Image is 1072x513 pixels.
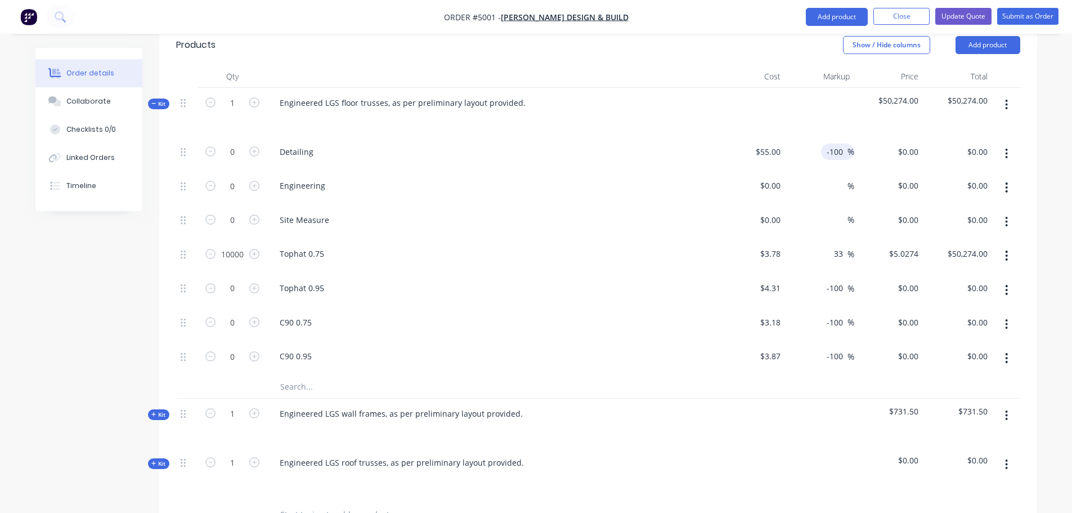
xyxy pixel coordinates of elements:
[66,68,114,78] div: Order details
[35,59,142,87] button: Order details
[20,8,37,25] img: Factory
[35,172,142,200] button: Timeline
[847,213,854,226] span: %
[847,350,854,363] span: %
[271,246,333,262] div: Tophat 0.75
[859,405,919,417] span: $731.50
[927,405,988,417] span: $731.50
[444,12,501,23] span: Order #5001 -
[847,180,854,193] span: %
[148,458,169,469] div: Kit
[847,282,854,295] span: %
[176,38,216,52] div: Products
[271,454,533,471] div: Engineered LGS roof trusses, as per preliminary layout provided.
[785,65,854,88] div: Markup
[271,405,532,422] div: Engineered LGS wall frames, as per preliminary layout provided.
[271,177,334,194] div: Engineering
[847,316,854,329] span: %
[66,181,96,191] div: Timeline
[151,100,166,108] span: Kit
[847,145,854,158] span: %
[271,314,321,331] div: C90 0.75
[859,454,919,466] span: $0.00
[148,99,169,109] div: Kit
[716,65,786,88] div: Cost
[843,36,930,54] button: Show / Hide columns
[35,115,142,144] button: Checklists 0/0
[271,280,333,296] div: Tophat 0.95
[997,8,1058,25] button: Submit as Order
[66,153,115,163] div: Linked Orders
[873,8,930,25] button: Close
[923,65,992,88] div: Total
[271,144,322,160] div: Detailing
[151,460,166,468] span: Kit
[271,95,535,111] div: Engineered LGS floor trusses, as per preliminary layout provided.
[956,36,1020,54] button: Add product
[927,95,988,106] span: $50,274.00
[151,411,166,419] span: Kit
[35,144,142,172] button: Linked Orders
[854,65,923,88] div: Price
[280,376,505,398] input: Search...
[847,248,854,261] span: %
[66,124,116,135] div: Checklists 0/0
[806,8,868,26] button: Add product
[927,454,988,466] span: $0.00
[66,96,111,106] div: Collaborate
[271,348,321,364] div: C90 0.95
[148,409,169,420] div: Kit
[199,65,266,88] div: Qty
[35,87,142,115] button: Collaborate
[271,212,338,228] div: Site Measure
[859,95,919,106] span: $50,274.00
[935,8,992,25] button: Update Quote
[501,12,629,23] a: [PERSON_NAME] Design & Build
